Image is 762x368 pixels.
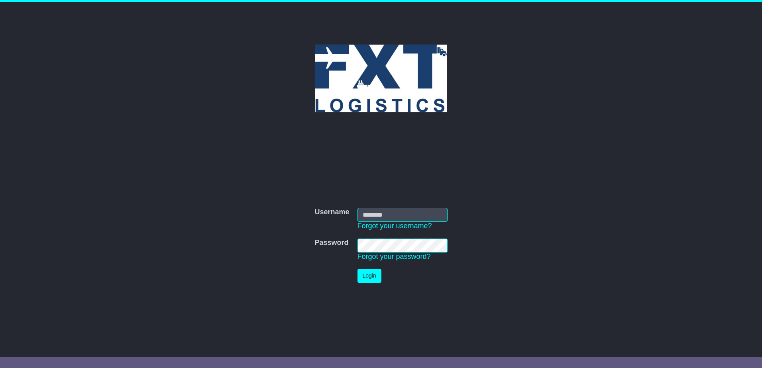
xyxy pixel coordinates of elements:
[357,269,381,283] button: Login
[314,208,349,217] label: Username
[357,253,431,260] a: Forgot your password?
[314,239,348,247] label: Password
[357,222,432,230] a: Forgot your username?
[315,45,447,112] img: FXT Logistics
